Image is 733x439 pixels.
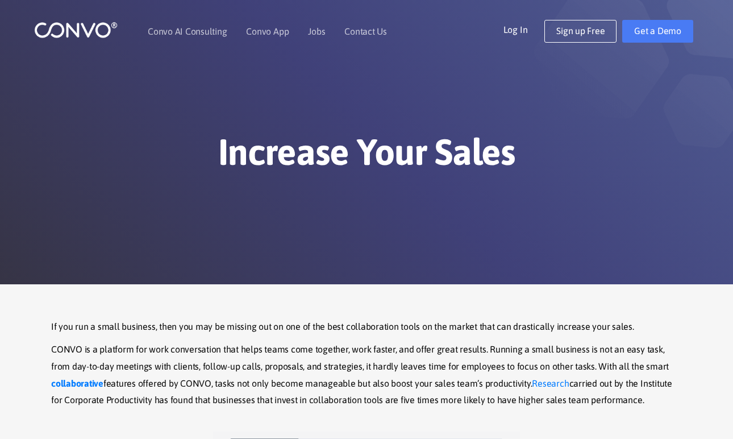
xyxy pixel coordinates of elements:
[51,130,682,183] h1: Increase Your Sales
[246,27,289,36] a: Convo App
[622,20,693,43] a: Get a Demo
[51,378,103,388] strong: collaborative
[51,375,103,392] a: collaborative
[51,318,682,336] p: If you run a small business, then you may be missing out on one of the best collaboration tools o...
[344,27,387,36] a: Contact Us
[148,27,227,36] a: Convo AI Consulting
[503,20,545,38] a: Log In
[308,27,325,36] a: Jobs
[51,341,682,409] p: CONVO is a platform for work conversation that helps teams come together, work faster, and offer ...
[544,20,617,43] a: Sign up Free
[34,21,118,39] img: logo_1.png
[532,375,569,392] a: Research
